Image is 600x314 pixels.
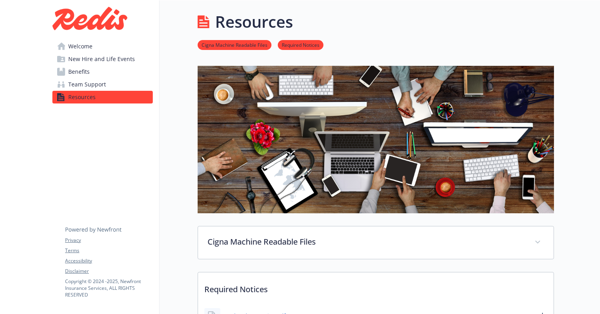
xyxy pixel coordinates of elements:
p: Required Notices [198,272,554,302]
a: Required Notices [278,41,323,48]
span: Resources [68,91,96,103]
span: Team Support [68,78,106,91]
span: New Hire and Life Events [68,53,135,65]
a: Resources [52,91,153,103]
a: Welcome [52,40,153,53]
a: New Hire and Life Events [52,53,153,65]
span: Welcome [68,40,92,53]
a: Disclaimer [65,268,152,275]
p: Copyright © 2024 - 2025 , Newfront Insurance Services, ALL RIGHTS RESERVED [65,278,152,298]
a: Cigna Machine Readable Files [198,41,271,48]
a: Terms [65,247,152,254]
img: resources page banner [198,66,554,213]
a: Accessibility [65,257,152,264]
h1: Resources [215,10,293,34]
a: Benefits [52,65,153,78]
p: Cigna Machine Readable Files [208,236,525,248]
a: Team Support [52,78,153,91]
span: Benefits [68,65,90,78]
a: Privacy [65,237,152,244]
div: Cigna Machine Readable Files [198,226,554,259]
